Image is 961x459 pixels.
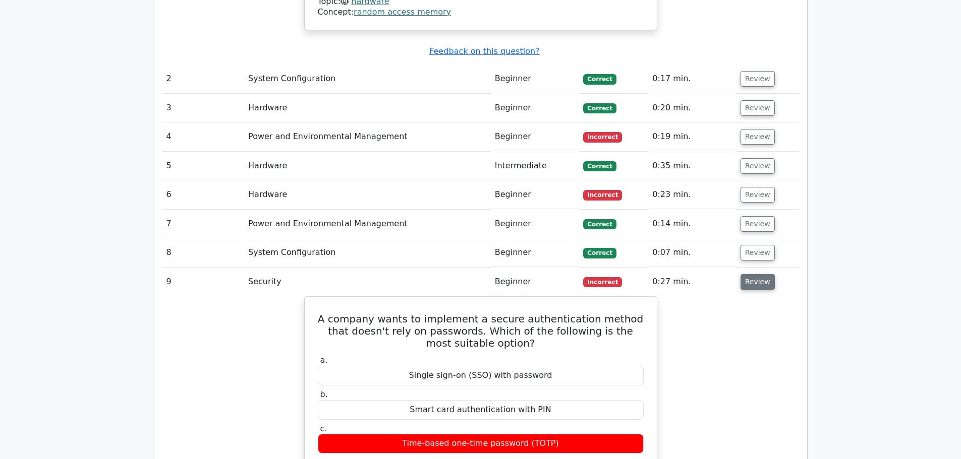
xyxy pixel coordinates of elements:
[583,103,616,113] span: Correct
[320,389,328,399] span: b.
[317,313,645,349] h5: A company wants to implement a secure authentication method that doesn't rely on passwords. Which...
[583,248,616,258] span: Correct
[318,366,644,385] div: Single sign-on (SSO) with password
[741,158,775,174] button: Review
[741,245,775,260] button: Review
[162,268,245,296] td: 9
[318,400,644,420] div: Smart card authentication with PIN
[244,238,491,267] td: System Configuration
[162,94,245,122] td: 3
[162,180,245,209] td: 6
[583,277,622,287] span: Incorrect
[648,94,736,122] td: 0:20 min.
[491,180,580,209] td: Beginner
[162,122,245,151] td: 4
[244,94,491,122] td: Hardware
[741,71,775,87] button: Review
[741,100,775,116] button: Review
[244,268,491,296] td: Security
[648,180,736,209] td: 0:23 min.
[318,434,644,453] div: Time-based one-time password (TOTP)
[162,238,245,267] td: 8
[491,122,580,151] td: Beginner
[244,122,491,151] td: Power and Environmental Management
[583,74,616,84] span: Correct
[741,129,775,145] button: Review
[648,268,736,296] td: 0:27 min.
[429,46,539,56] a: Feedback on this question?
[320,355,328,365] span: a.
[244,152,491,180] td: Hardware
[491,268,580,296] td: Beginner
[648,152,736,180] td: 0:35 min.
[648,122,736,151] td: 0:19 min.
[648,210,736,238] td: 0:14 min.
[244,64,491,93] td: System Configuration
[162,210,245,238] td: 7
[244,180,491,209] td: Hardware
[318,7,644,18] div: Concept:
[491,152,580,180] td: Intermediate
[491,94,580,122] td: Beginner
[741,216,775,232] button: Review
[162,152,245,180] td: 5
[320,424,327,433] span: c.
[583,161,616,171] span: Correct
[741,187,775,203] button: Review
[741,274,775,290] button: Review
[583,219,616,229] span: Correct
[244,210,491,238] td: Power and Environmental Management
[491,210,580,238] td: Beginner
[583,132,622,142] span: Incorrect
[648,64,736,93] td: 0:17 min.
[162,64,245,93] td: 2
[354,7,451,17] a: random access memory
[491,64,580,93] td: Beginner
[648,238,736,267] td: 0:07 min.
[583,190,622,200] span: Incorrect
[491,238,580,267] td: Beginner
